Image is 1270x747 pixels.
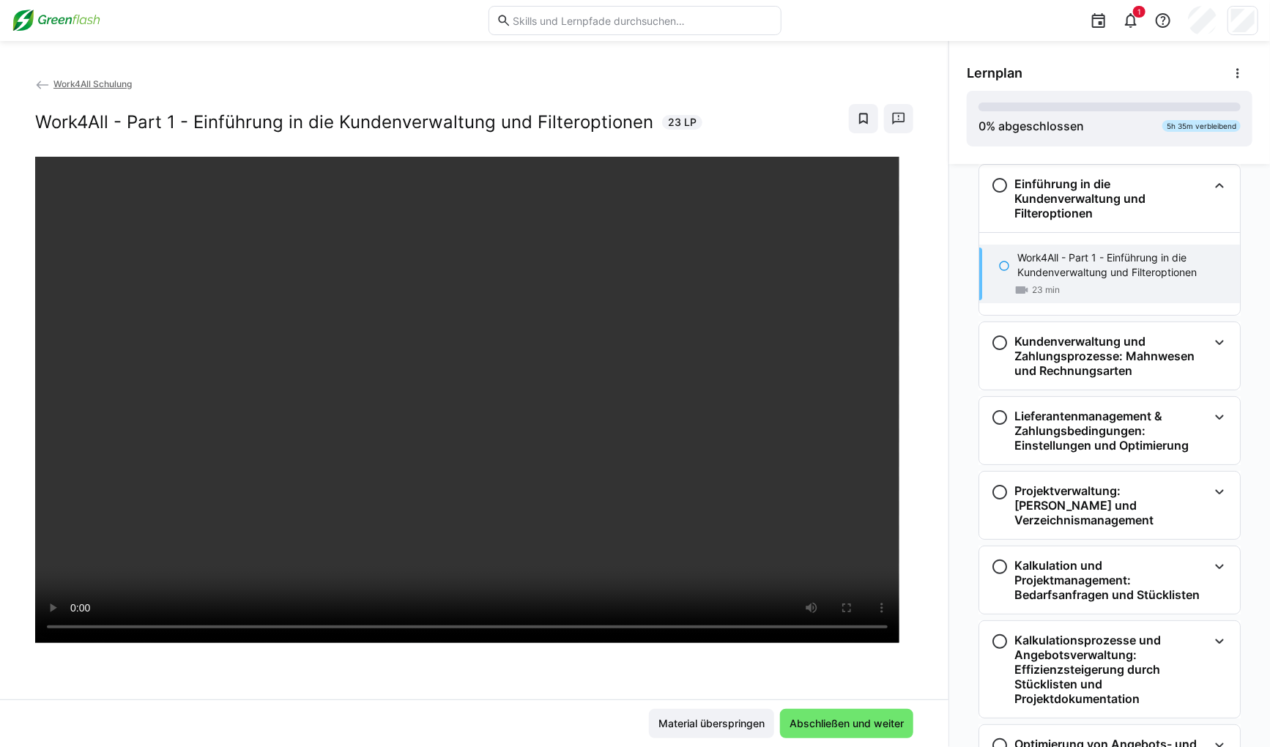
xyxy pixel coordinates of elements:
[979,119,986,133] span: 0
[511,14,773,27] input: Skills und Lernpfade durchsuchen…
[1162,120,1241,132] div: 5h 35m verbleibend
[35,78,132,89] a: Work4All Schulung
[1017,250,1228,280] p: Work4All - Part 1 - Einführung in die Kundenverwaltung und Filteroptionen
[668,115,697,130] span: 23 LP
[53,78,132,89] span: Work4All Schulung
[1014,334,1208,378] h3: Kundenverwaltung und Zahlungsprozesse: Mahnwesen und Rechnungsarten
[1014,483,1208,527] h3: Projektverwaltung: [PERSON_NAME] und Verzeichnismanagement
[787,716,906,731] span: Abschließen und weiter
[1032,284,1060,296] span: 23 min
[967,65,1022,81] span: Lernplan
[1014,558,1208,602] h3: Kalkulation und Projektmanagement: Bedarfsanfragen und Stücklisten
[1014,409,1208,453] h3: Lieferantenmanagement & Zahlungsbedingungen: Einstellungen und Optimierung
[979,117,1084,135] div: % abgeschlossen
[1014,633,1208,706] h3: Kalkulationsprozesse und Angebotsverwaltung: Effizienzsteigerung durch Stücklisten und Projektdok...
[780,709,913,738] button: Abschließen und weiter
[1014,176,1208,220] h3: Einführung in die Kundenverwaltung und Filteroptionen
[1137,7,1141,16] span: 1
[656,716,767,731] span: Material überspringen
[35,111,653,133] h2: Work4All - Part 1 - Einführung in die Kundenverwaltung und Filteroptionen
[649,709,774,738] button: Material überspringen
